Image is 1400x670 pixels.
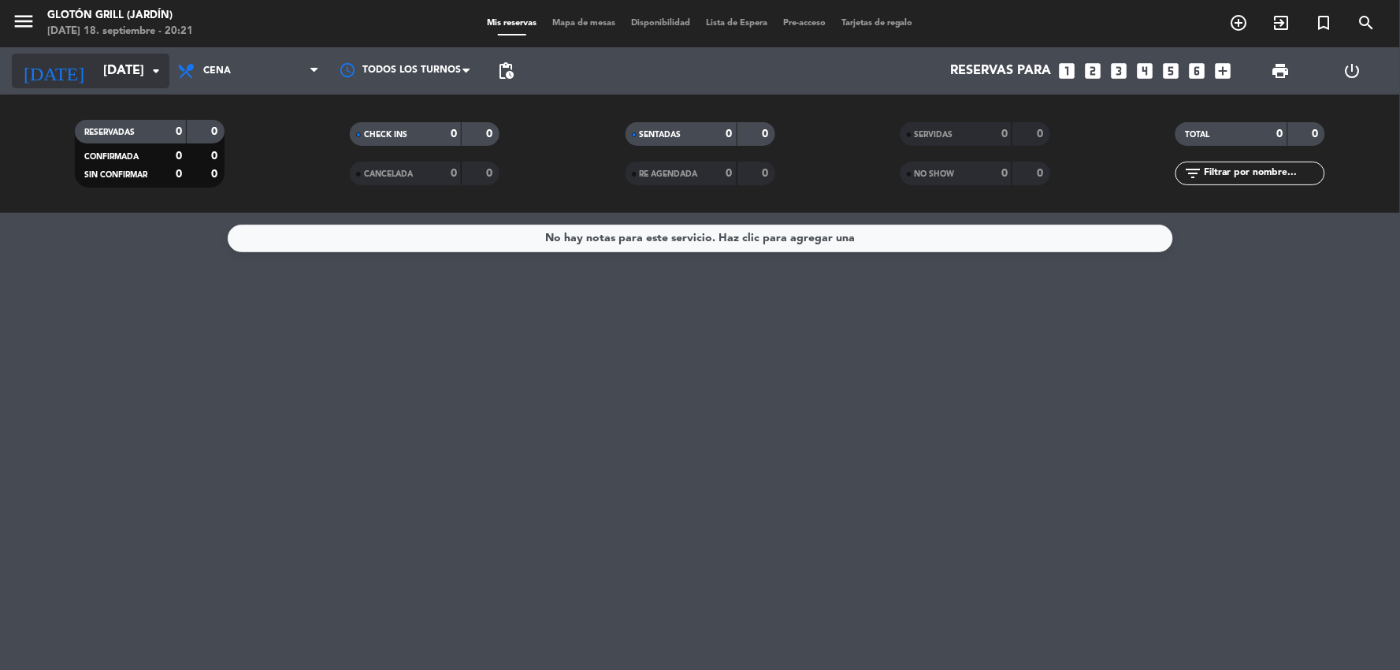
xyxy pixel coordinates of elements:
[762,128,771,140] strong: 0
[1001,168,1008,179] strong: 0
[1213,61,1234,81] i: add_box
[1037,128,1046,140] strong: 0
[84,171,147,179] span: SIN CONFIRMAR
[545,229,855,248] div: No hay notas para este servicio. Haz clic para agregar una
[84,153,139,161] span: CONFIRMADA
[1271,61,1290,80] span: print
[1342,61,1361,80] i: power_settings_new
[640,170,698,178] span: RE AGENDADA
[496,61,515,80] span: pending_actions
[487,128,496,140] strong: 0
[1183,164,1202,183] i: filter_list
[451,128,457,140] strong: 0
[726,168,733,179] strong: 0
[176,151,182,162] strong: 0
[1316,47,1388,95] div: LOG OUT
[479,19,544,28] span: Mis reservas
[364,170,413,178] span: CANCELADA
[211,126,221,137] strong: 0
[176,169,182,180] strong: 0
[1135,61,1156,81] i: looks_4
[1001,128,1008,140] strong: 0
[1202,165,1324,182] input: Filtrar por nombre...
[762,168,771,179] strong: 0
[544,19,623,28] span: Mapa de mesas
[12,9,35,39] button: menu
[1083,61,1104,81] i: looks_two
[147,61,165,80] i: arrow_drop_down
[1057,61,1078,81] i: looks_one
[487,168,496,179] strong: 0
[1313,128,1322,140] strong: 0
[698,19,775,28] span: Lista de Espera
[915,131,953,139] span: SERVIDAS
[775,19,834,28] span: Pre-acceso
[1272,13,1291,32] i: exit_to_app
[1037,168,1046,179] strong: 0
[12,9,35,33] i: menu
[1277,128,1283,140] strong: 0
[951,64,1052,79] span: Reservas para
[203,65,231,76] span: Cena
[364,131,407,139] span: CHECK INS
[451,168,457,179] strong: 0
[12,54,95,88] i: [DATE]
[1187,61,1208,81] i: looks_6
[1161,61,1182,81] i: looks_5
[1357,13,1376,32] i: search
[834,19,921,28] span: Tarjetas de regalo
[640,131,681,139] span: SENTADAS
[1185,131,1209,139] span: TOTAL
[1230,13,1249,32] i: add_circle_outline
[915,170,955,178] span: NO SHOW
[47,8,193,24] div: Glotón Grill (Jardín)
[726,128,733,140] strong: 0
[1109,61,1130,81] i: looks_3
[47,24,193,39] div: [DATE] 18. septiembre - 20:21
[211,169,221,180] strong: 0
[176,126,182,137] strong: 0
[1315,13,1334,32] i: turned_in_not
[84,128,135,136] span: RESERVADAS
[211,151,221,162] strong: 0
[623,19,698,28] span: Disponibilidad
